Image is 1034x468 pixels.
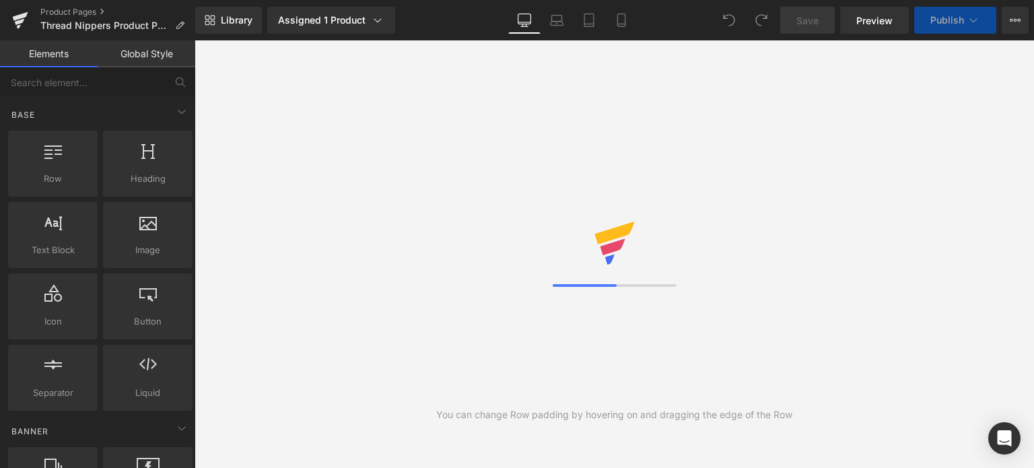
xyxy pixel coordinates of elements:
button: Publish [914,7,996,34]
span: Save [796,13,819,28]
div: Assigned 1 Product [278,13,384,27]
button: More [1002,7,1029,34]
button: Redo [748,7,775,34]
a: Desktop [508,7,541,34]
div: You can change Row padding by hovering on and dragging the edge of the Row [436,407,792,422]
a: Preview [840,7,909,34]
span: Library [221,14,252,26]
span: Preview [856,13,893,28]
span: Image [107,243,188,257]
span: Icon [12,314,94,329]
span: Banner [10,425,50,438]
span: Separator [12,386,94,400]
a: Product Pages [40,7,195,18]
a: Mobile [605,7,637,34]
span: Publish [930,15,964,26]
div: Open Intercom Messenger [988,422,1021,455]
span: Text Block [12,243,94,257]
span: Thread Nippers Product Page Final 1 [40,20,170,31]
span: Row [12,172,94,186]
a: New Library [195,7,262,34]
button: Undo [716,7,743,34]
span: Button [107,314,188,329]
span: Base [10,108,36,121]
span: Heading [107,172,188,186]
a: Global Style [98,40,195,67]
a: Tablet [573,7,605,34]
span: Liquid [107,386,188,400]
a: Laptop [541,7,573,34]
